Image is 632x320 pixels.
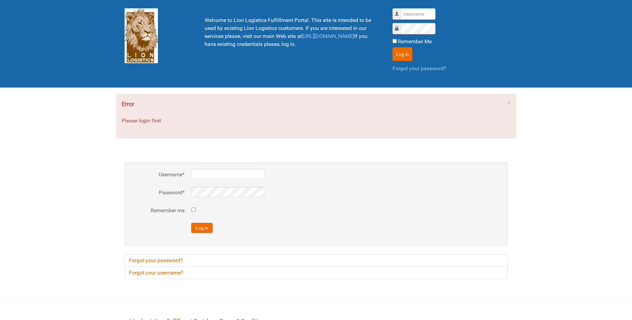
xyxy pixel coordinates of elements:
[302,33,354,39] a: [URL][DOMAIN_NAME]
[392,65,446,72] a: Forgot your password?
[507,99,511,106] a: ×
[205,16,376,48] p: Welcome to Lion Logistics Fulfillment Portal. This site is intended to be used by existing Lion L...
[125,32,158,39] a: Lion Logistics
[125,266,508,279] a: Forgot your username?
[191,223,213,233] button: Log in
[401,8,435,20] input: Username
[131,207,185,215] label: Remember me
[122,117,511,125] p: Please login first
[131,189,185,197] label: Password
[125,8,158,63] img: Lion Logistics
[392,47,412,61] button: Log in
[398,38,432,46] label: Remember Me
[125,254,508,267] a: Forgot your password?
[131,171,185,179] label: Username
[122,99,511,109] h4: Error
